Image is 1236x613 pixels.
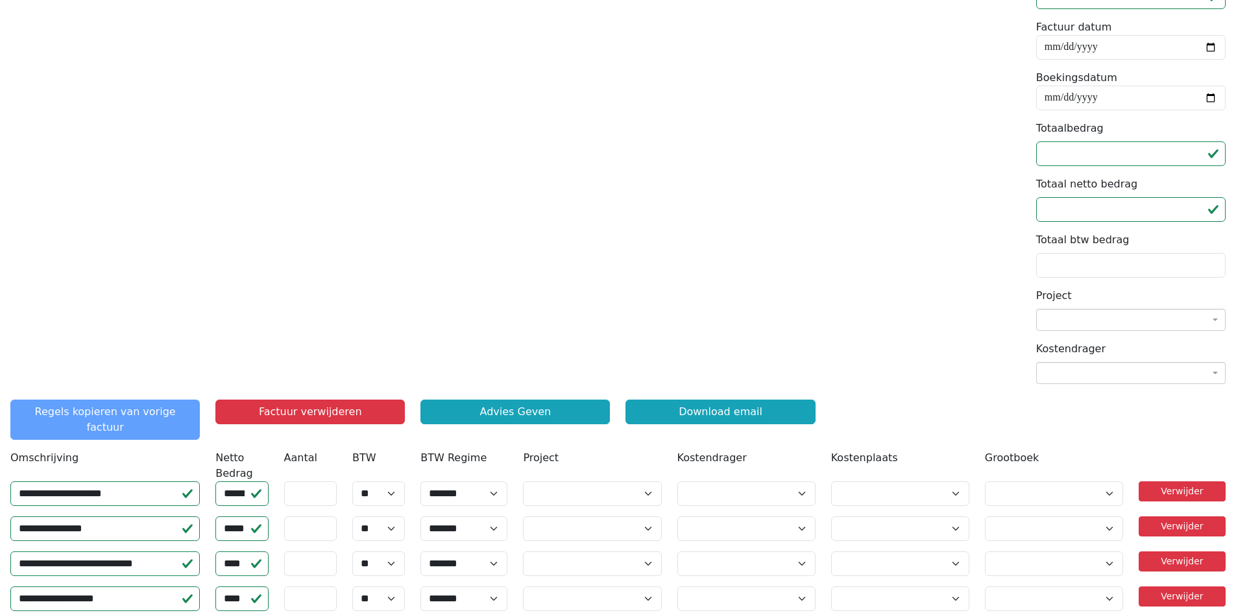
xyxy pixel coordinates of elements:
label: BTW Regime [420,450,487,466]
a: Verwijder [1139,586,1226,607]
label: Kostenplaats [831,450,898,466]
label: Kostendrager [677,450,747,466]
a: Advies Geven [420,400,610,424]
a: Download email [625,400,815,424]
label: Project [1036,288,1072,304]
label: BTW [352,450,376,466]
label: Totaal btw bedrag [1036,232,1130,248]
a: Verwijder [1139,516,1226,536]
label: Grootboek [985,450,1039,466]
label: Aantal [284,450,317,466]
a: Verwijder [1139,481,1226,501]
label: Totaal netto bedrag [1036,176,1137,192]
label: Netto Bedrag [215,450,268,481]
label: Totaalbedrag [1036,121,1104,136]
label: Project [523,450,559,466]
label: Omschrijving [10,450,79,466]
a: Verwijder [1139,551,1226,571]
label: Boekingsdatum [1036,70,1117,86]
label: Factuur datum [1036,19,1112,35]
button: Factuur verwijderen [215,400,405,424]
label: Kostendrager [1036,341,1106,357]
